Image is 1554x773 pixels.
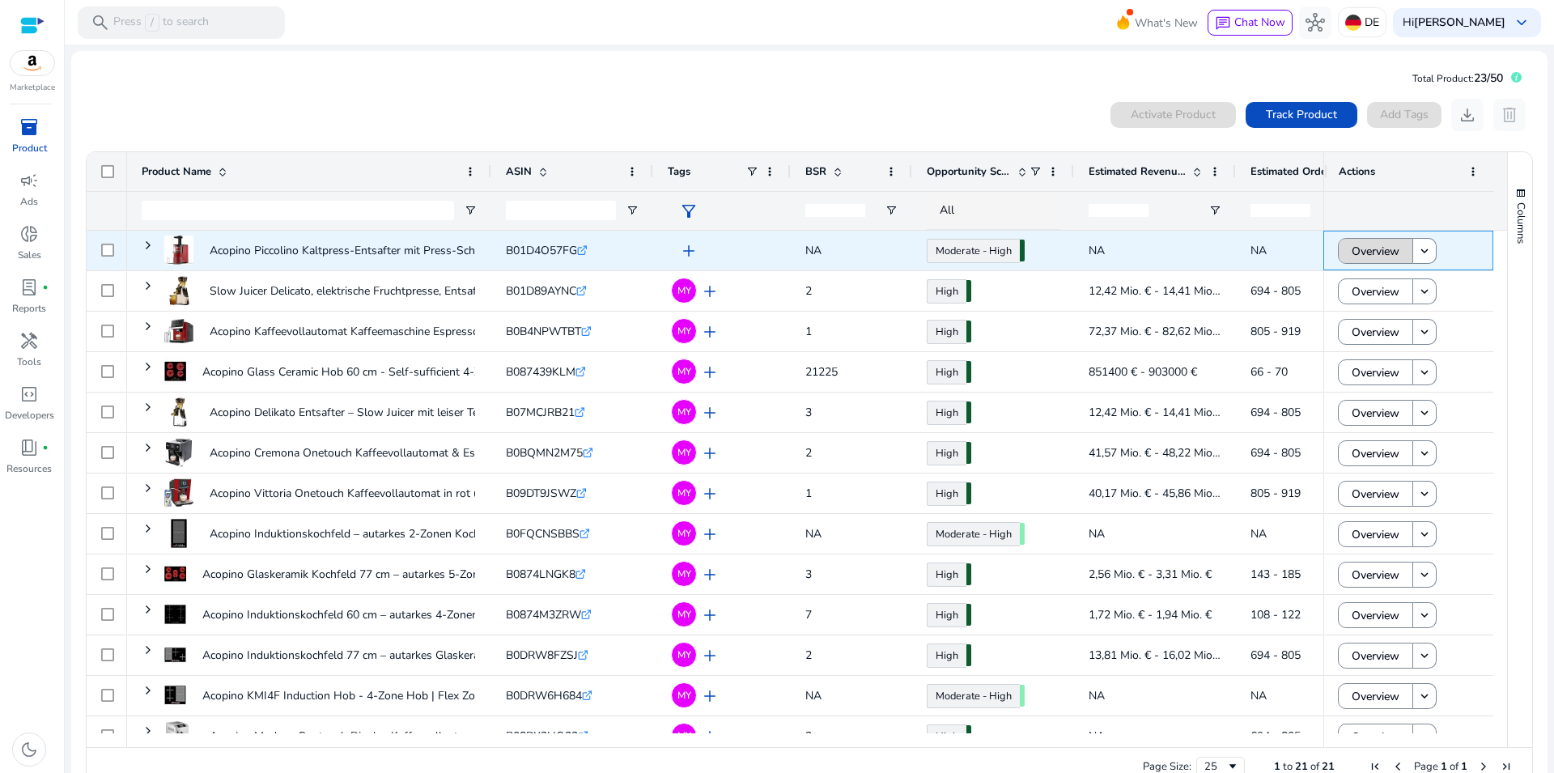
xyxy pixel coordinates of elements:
span: MY [677,650,691,660]
img: 416OaD6U0DL._AC_SR38,50_.jpg [164,640,186,669]
span: lab_profile [19,278,39,297]
input: ASIN Filter Input [506,201,616,220]
p: Press to search [113,14,209,32]
span: 3 [805,405,812,420]
p: DE [1365,8,1379,36]
p: Sales [18,248,41,262]
span: hub [1306,13,1325,32]
img: 51W5GC4778L._AC_SR38,50_.jpg [164,681,186,710]
span: 694 - 805 [1250,405,1301,420]
mat-icon: keyboard_arrow_down [1417,365,1432,380]
p: Acopino Glaskeramik Kochfeld 77 cm – autarkes 5-Zonen Kochfeld... [202,558,546,591]
span: MY [677,286,691,295]
span: fiber_manual_record [42,444,49,451]
span: 851400 € - 903000 € [1089,364,1197,380]
span: chat [1215,15,1231,32]
span: 2 [805,648,812,663]
button: Overview [1338,359,1413,385]
button: Overview [1338,521,1413,547]
span: Estimated Orders/Day [1250,164,1348,179]
span: MY [677,326,691,336]
span: 805 - 919 [1250,324,1301,339]
span: 23/50 [1474,70,1503,86]
img: 412loWt8nxL._AC_US100_.jpg [164,478,193,508]
span: NA [1089,728,1105,744]
span: add [700,322,720,342]
span: 89.50 [966,401,971,423]
button: chatChat Now [1208,10,1293,36]
span: NA [1250,526,1267,542]
span: B087439KLM [506,364,575,380]
span: Track Product [1266,106,1337,123]
span: add [700,727,720,746]
div: Last Page [1500,760,1513,773]
span: add [700,565,720,584]
mat-icon: keyboard_arrow_down [1417,729,1432,744]
p: Product [12,141,47,155]
a: High [927,320,966,344]
button: Overview [1338,278,1413,304]
a: Moderate - High [927,239,1020,263]
span: 694 - 805 [1250,728,1301,744]
span: 68.50 [1020,523,1025,545]
a: High [927,563,966,587]
span: 89.50 [966,644,971,666]
span: code_blocks [19,384,39,404]
span: 7 [805,607,812,622]
span: dark_mode [19,740,39,759]
mat-icon: keyboard_arrow_down [1417,648,1432,663]
span: add [700,484,720,503]
mat-icon: keyboard_arrow_down [1417,527,1432,542]
span: 3 [805,567,812,582]
span: Total Product: [1412,72,1474,85]
span: 694 - 805 [1250,283,1301,299]
button: Open Filter Menu [626,204,639,217]
p: Acopino Vittoria Onetouch Kaffeevollautomat in rot und Espressomaschine... [210,477,597,510]
span: NA [1250,688,1267,703]
span: Overview [1352,275,1399,308]
span: Overview [1352,437,1399,470]
span: MY [677,731,691,741]
span: MY [677,448,691,457]
span: What's New [1135,9,1198,37]
img: 41E7iNWtmDL._AC_US100_.jpg [164,397,193,427]
mat-icon: keyboard_arrow_down [1417,406,1432,420]
p: Acopino Modena Onetouch Display Kaffeevollautomat mit Milchsystem,... [210,720,580,753]
span: Product Name [142,164,211,179]
a: High [927,279,966,304]
button: Overview [1338,319,1413,345]
p: Developers [5,408,54,423]
span: Overview [1352,397,1399,430]
span: MY [677,529,691,538]
span: Overview [1352,235,1399,268]
span: Overview [1352,559,1399,592]
span: inventory_2 [19,117,39,137]
p: Reports [12,301,46,316]
img: amazon.svg [11,51,54,75]
mat-icon: keyboard_arrow_down [1417,567,1432,582]
a: High [927,441,966,465]
span: NA [1089,688,1105,703]
span: Overview [1352,639,1399,673]
button: hub [1299,6,1331,39]
span: MY [677,367,691,376]
div: Next Page [1477,760,1490,773]
button: Overview [1338,643,1413,669]
button: Overview [1338,724,1413,750]
span: Overview [1352,518,1399,551]
span: B09DT9JSWZ [506,486,576,501]
span: fiber_manual_record [42,284,49,291]
span: NA [1089,243,1105,258]
span: 74.63 [1020,240,1025,261]
span: NA [1250,243,1267,258]
a: Moderate - High [927,684,1020,708]
span: add [679,241,698,261]
span: 143 - 185 [1250,567,1301,582]
span: add [700,686,720,706]
button: Overview [1338,400,1413,426]
mat-icon: keyboard_arrow_down [1417,284,1432,299]
span: 2,56 Mio. € - 3,31 Mio. € [1089,567,1212,582]
p: Hi [1403,17,1505,28]
span: MY [677,690,691,700]
span: Overview [1352,720,1399,754]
